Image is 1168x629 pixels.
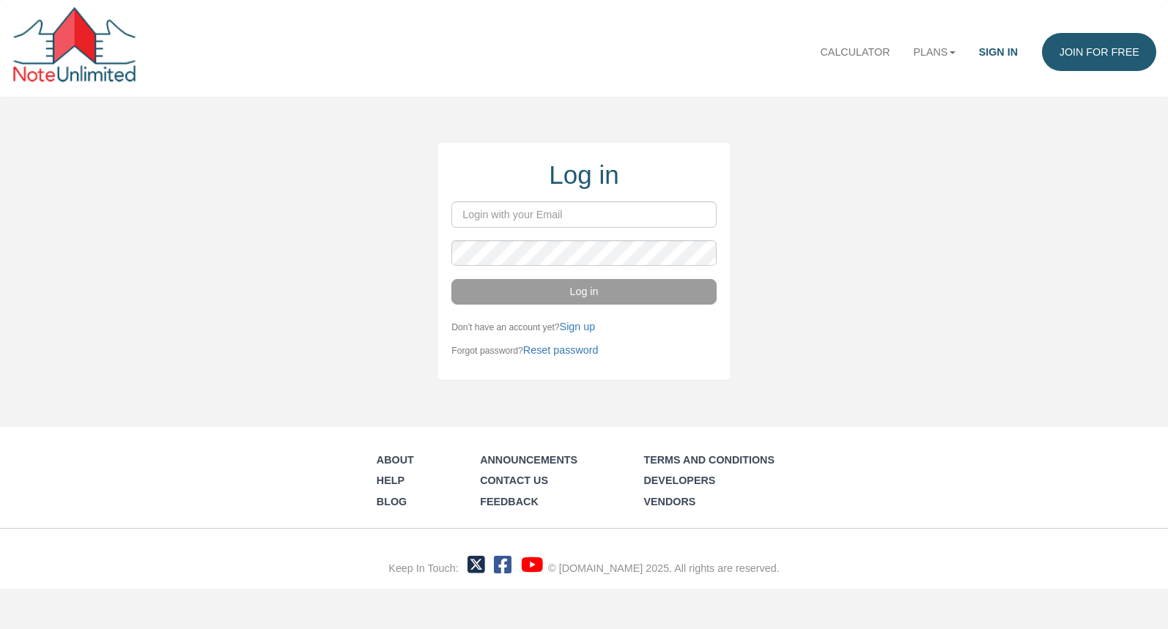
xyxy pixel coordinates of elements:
a: Blog [377,496,407,507]
a: Sign up [560,321,596,332]
a: About [377,454,414,466]
small: Don't have an account yet? [451,322,595,332]
a: Reset password [523,344,599,356]
a: Plans [901,33,966,71]
a: Sign in [967,33,1030,71]
a: Vendors [643,496,695,507]
small: Forgot password? [451,346,598,356]
a: Contact Us [480,474,548,486]
a: Developers [643,474,715,486]
a: Announcements [480,454,577,466]
input: Login with your Email [451,201,716,227]
a: Join for FREE [1042,33,1156,71]
a: Feedback [480,496,539,507]
button: Log in [451,279,716,305]
div: Keep In Touch: [388,561,458,576]
div: © [DOMAIN_NAME] 2025. All rights are reserved. [548,561,780,576]
a: Help [377,474,404,486]
a: Calculator [809,33,902,71]
div: Log in [451,157,716,193]
a: Terms and Conditions [643,454,775,466]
